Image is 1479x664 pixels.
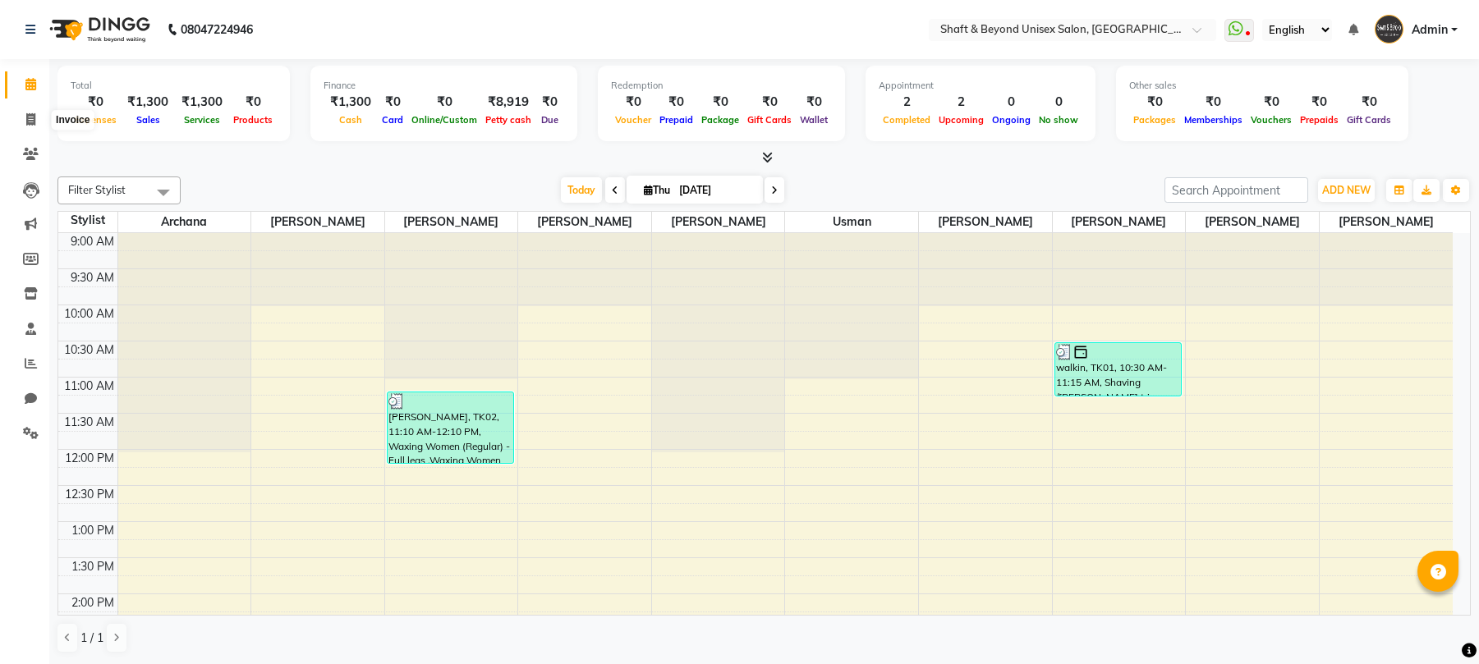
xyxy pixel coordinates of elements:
div: walkin, TK01, 10:30 AM-11:15 AM, Shaving /[PERSON_NAME] trim (₹200), Basic Cut Men (₹350) [1055,343,1182,396]
div: ₹0 [229,93,277,112]
span: Products [229,114,277,126]
div: ₹0 [796,93,832,112]
div: ₹1,300 [324,93,378,112]
div: Redemption [611,79,832,93]
div: ₹1,300 [121,93,175,112]
div: ₹1,300 [175,93,229,112]
img: logo [42,7,154,53]
div: [PERSON_NAME], TK02, 11:10 AM-12:10 PM, Waxing Women (Regular) - Full legs ,Waxing Women (Regular... [388,392,514,463]
div: ₹0 [1343,93,1395,112]
div: Total [71,79,277,93]
span: [PERSON_NAME] [385,212,518,232]
div: ₹0 [655,93,697,112]
span: Due [537,114,563,126]
div: 10:00 AM [61,305,117,323]
div: ₹0 [611,93,655,112]
span: Online/Custom [407,114,481,126]
span: Sales [132,114,164,126]
span: Upcoming [935,114,988,126]
div: 0 [1035,93,1082,112]
span: Prepaid [655,114,697,126]
span: Petty cash [481,114,535,126]
div: ₹0 [743,93,796,112]
span: Filter Stylist [68,183,126,196]
span: [PERSON_NAME] [652,212,785,232]
span: Thu [640,184,674,196]
button: ADD NEW [1318,179,1375,202]
span: Card [378,114,407,126]
span: Voucher [611,114,655,126]
b: 08047224946 [181,7,253,53]
div: Other sales [1129,79,1395,93]
div: 11:30 AM [61,414,117,431]
div: 9:00 AM [67,233,117,250]
div: ₹0 [378,93,407,112]
span: usman [785,212,918,232]
span: Memberships [1180,114,1247,126]
span: Packages [1129,114,1180,126]
div: 12:30 PM [62,486,117,503]
div: ₹0 [407,93,481,112]
div: ₹0 [1296,93,1343,112]
div: ₹0 [1180,93,1247,112]
div: 2 [935,93,988,112]
span: [PERSON_NAME] [1186,212,1319,232]
div: Invoice [52,111,94,131]
span: 1 / 1 [80,630,103,647]
input: 2025-09-04 [674,178,756,203]
div: 1:00 PM [68,522,117,539]
div: ₹0 [1247,93,1296,112]
span: Gift Cards [1343,114,1395,126]
span: Completed [879,114,935,126]
iframe: chat widget [1410,598,1463,648]
span: No show [1035,114,1082,126]
div: 1:30 PM [68,558,117,575]
span: Admin [1412,21,1448,39]
div: ₹0 [1129,93,1180,112]
span: Archana [118,212,251,232]
div: 2:00 PM [68,594,117,611]
div: Stylist [58,212,117,229]
span: Package [697,114,743,126]
span: Gift Cards [743,114,796,126]
span: Services [180,114,224,126]
span: ADD NEW [1322,184,1371,196]
div: 12:00 PM [62,450,117,467]
span: Cash [335,114,366,126]
span: Today [561,177,602,203]
div: 10:30 AM [61,341,117,359]
div: 9:30 AM [67,269,117,286]
div: 11:00 AM [61,378,117,395]
span: [PERSON_NAME] [919,212,1052,232]
span: [PERSON_NAME] [1053,212,1186,232]
span: [PERSON_NAME] [251,212,384,232]
div: ₹0 [535,93,564,112]
input: Search Appointment [1164,177,1308,203]
span: Prepaids [1296,114,1343,126]
img: Admin [1375,15,1403,44]
div: 2 [879,93,935,112]
div: ₹0 [71,93,121,112]
div: ₹8,919 [481,93,535,112]
span: Vouchers [1247,114,1296,126]
div: ₹0 [697,93,743,112]
span: [PERSON_NAME] [518,212,651,232]
div: 0 [988,93,1035,112]
div: Appointment [879,79,1082,93]
span: [PERSON_NAME] [1320,212,1453,232]
span: Wallet [796,114,832,126]
span: Ongoing [988,114,1035,126]
div: Finance [324,79,564,93]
